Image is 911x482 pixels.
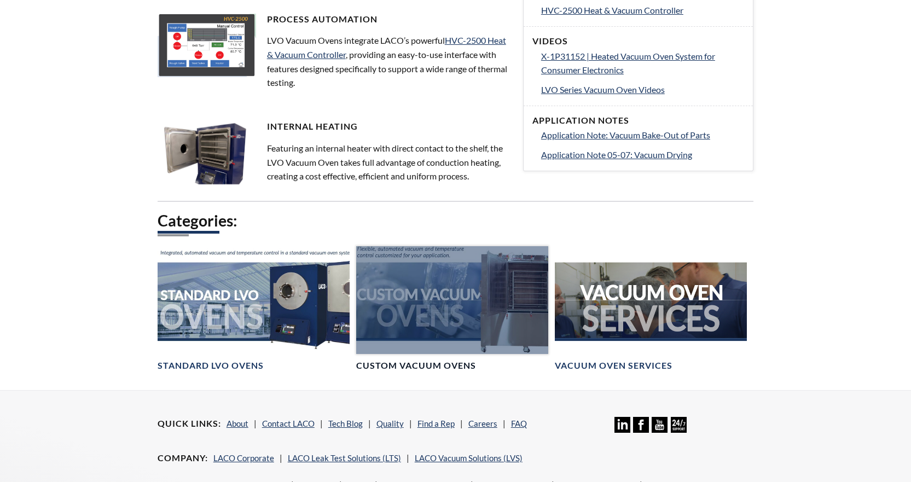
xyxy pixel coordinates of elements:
[541,3,744,18] a: HVC-2500 Heat & Vacuum Controller
[541,148,744,162] a: Application Note 05-07: Vacuum Drying
[158,141,510,183] p: Featuring an internal heater with direct contact to the shelf, the LVO Vacuum Oven takes full adv...
[541,128,744,142] a: Application Note: Vacuum Bake-Out of Parts
[532,115,744,126] h4: Application Notes
[288,453,401,463] a: LACO Leak Test Solutions (LTS)
[158,211,754,231] h2: Categories:
[158,14,510,25] h4: Process Automation
[158,14,267,78] img: LVO-2500.jpg
[158,452,208,464] h4: Company
[262,419,315,428] a: Contact LACO
[511,419,527,428] a: FAQ
[328,419,363,428] a: Tech Blog
[541,51,715,76] span: X-1P31152 | Heated Vacuum Oven System for Consumer Electronics
[541,83,744,97] a: LVO Series Vacuum Oven Videos
[532,36,744,47] h4: Videos
[158,360,264,371] h4: Standard LVO Ovens
[555,360,672,371] h4: Vacuum Oven Services
[356,360,476,371] h4: Custom Vacuum Ovens
[555,246,747,371] a: Vacuum Oven Service headerVacuum Oven Services
[541,49,744,77] a: X-1P31152 | Heated Vacuum Oven System for Consumer Electronics
[158,121,267,187] img: LVO-4-shelves.jpg
[541,84,665,95] span: LVO Series Vacuum Oven Videos
[541,5,683,15] span: HVC-2500 Heat & Vacuum Controller
[158,33,510,89] p: LVO Vacuum Ovens integrate LACO’s powerful , providing an easy-to-use interface with features des...
[541,130,710,140] span: Application Note: Vacuum Bake-Out of Parts
[356,246,548,371] a: Custom Vacuum Ovens headerCustom Vacuum Ovens
[376,419,404,428] a: Quality
[213,453,274,463] a: LACO Corporate
[158,121,510,132] h4: Internal Heating
[671,425,687,434] a: 24/7 Support
[415,453,523,463] a: LACO Vacuum Solutions (LVS)
[671,417,687,433] img: 24/7 Support Icon
[541,149,692,160] span: Application Note 05-07: Vacuum Drying
[158,246,350,371] a: Standard LVO Ovens headerStandard LVO Ovens
[468,419,497,428] a: Careers
[417,419,455,428] a: Find a Rep
[267,35,506,60] a: HVC-2500 Heat & Vacuum Controller
[158,418,221,429] h4: Quick Links
[227,419,248,428] a: About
